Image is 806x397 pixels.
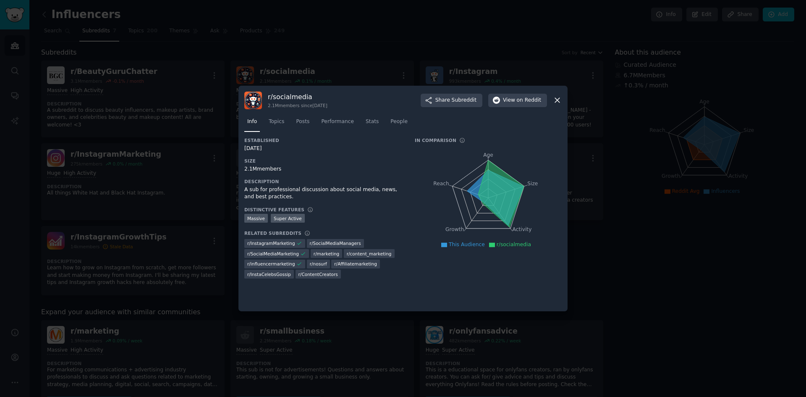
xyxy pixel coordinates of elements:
[293,115,312,132] a: Posts
[266,115,287,132] a: Topics
[247,271,291,277] span: r/ InstaCelebsGossip
[244,145,403,152] div: [DATE]
[421,94,482,107] button: ShareSubreddit
[449,242,485,247] span: This Audience
[310,240,361,246] span: r/ SocialMediaManagers
[310,261,327,267] span: r/ nosurf
[387,115,411,132] a: People
[244,92,262,109] img: socialmedia
[513,226,532,232] tspan: Activity
[318,115,357,132] a: Performance
[445,226,464,232] tspan: Growth
[497,242,531,247] span: r/socialmedia
[452,97,476,104] span: Subreddit
[483,152,493,158] tspan: Age
[390,118,408,126] span: People
[415,137,456,143] h3: In Comparison
[488,94,547,107] button: Viewon Reddit
[347,251,392,257] span: r/ content_marketing
[247,261,295,267] span: r/ influencermarketing
[244,230,301,236] h3: Related Subreddits
[244,166,403,173] div: 2.1M members
[433,180,449,186] tspan: Reach
[268,103,327,108] div: 2.1M members since [DATE]
[244,186,403,201] div: A sub for professional discussion about social media, news, and best practices.
[268,92,327,101] h3: r/ socialmedia
[503,97,541,104] span: View
[244,179,403,184] h3: Description
[247,240,295,246] span: r/ InstagramMarketing
[247,118,257,126] span: Info
[366,118,379,126] span: Stats
[244,207,304,213] h3: Distinctive Features
[517,97,541,104] span: on Reddit
[296,118,309,126] span: Posts
[244,214,268,223] div: Massive
[244,158,403,164] h3: Size
[321,118,354,126] span: Performance
[527,180,538,186] tspan: Size
[244,137,403,143] h3: Established
[314,251,339,257] span: r/ marketing
[435,97,476,104] span: Share
[334,261,377,267] span: r/ Affiliatemarketing
[247,251,299,257] span: r/ SocialMediaMarketing
[298,271,338,277] span: r/ ContentCreators
[269,118,284,126] span: Topics
[363,115,382,132] a: Stats
[271,214,305,223] div: Super Active
[244,115,260,132] a: Info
